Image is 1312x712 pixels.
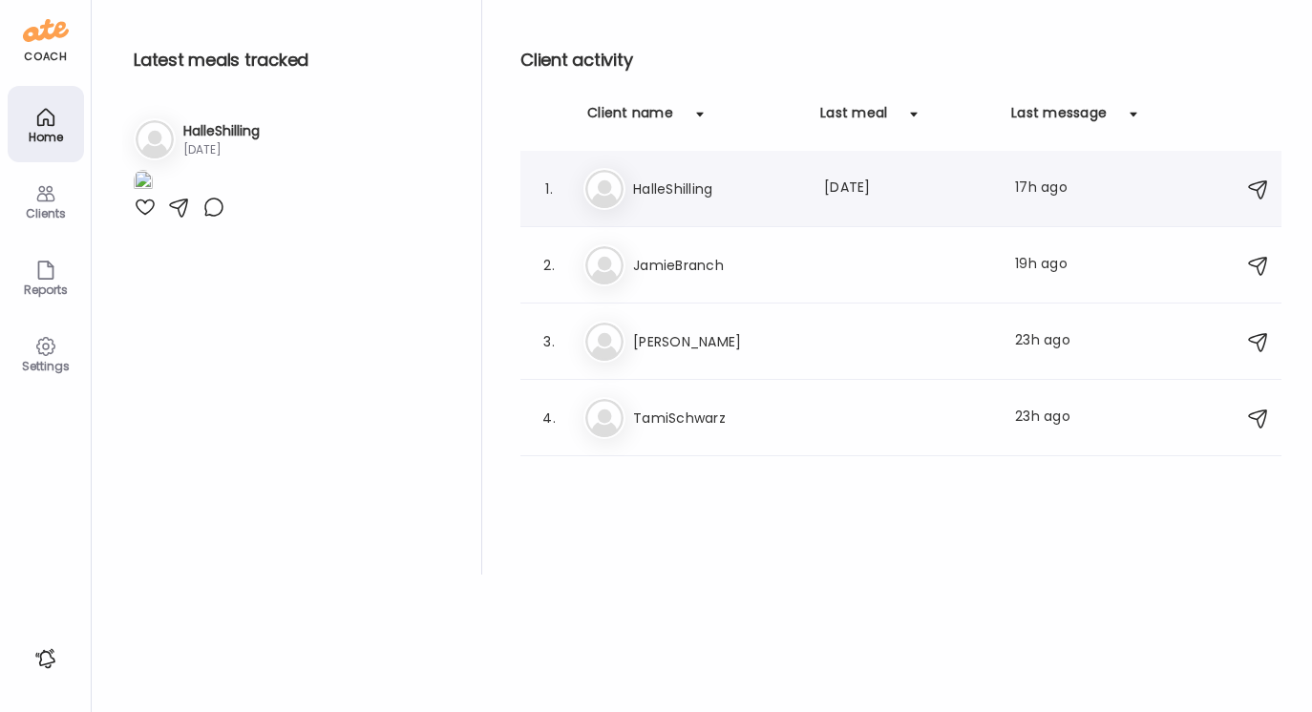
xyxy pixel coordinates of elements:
[11,131,80,143] div: Home
[1015,330,1090,353] div: 23h ago
[1015,407,1090,429] div: 23h ago
[11,283,80,296] div: Reports
[585,170,624,208] img: bg-avatar-default.svg
[134,170,153,196] img: images%2FB1LhXb8r3FSHAJWuBrmgaQEclVN2%2FVQi02EV8UVo2PBz815sF%2FLJxcPZpPWiXlRgEgFnpg_1080
[633,178,801,200] h3: HalleShilling
[585,399,624,437] img: bg-avatar-default.svg
[587,103,673,134] div: Client name
[136,120,174,158] img: bg-avatar-default.svg
[23,15,69,46] img: ate
[538,254,561,277] div: 2.
[11,207,80,220] div: Clients
[183,121,260,141] h3: HalleShilling
[538,407,561,429] div: 4.
[824,178,992,200] div: [DATE]
[1015,254,1090,277] div: 19h ago
[633,330,801,353] h3: [PERSON_NAME]
[585,323,624,361] img: bg-avatar-default.svg
[633,254,801,277] h3: JamieBranch
[538,330,561,353] div: 3.
[633,407,801,429] h3: TamiSchwarz
[538,178,561,200] div: 1.
[11,360,80,372] div: Settings
[24,49,67,65] div: coach
[183,141,260,158] div: [DATE]
[1011,103,1107,134] div: Last message
[134,46,451,74] h2: Latest meals tracked
[820,103,887,134] div: Last meal
[1015,178,1090,200] div: 17h ago
[520,46,1281,74] h2: Client activity
[585,246,624,284] img: bg-avatar-default.svg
